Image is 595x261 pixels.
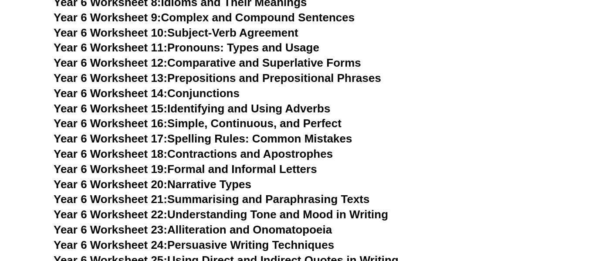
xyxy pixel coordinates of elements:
[54,41,319,54] a: Year 6 Worksheet 11:Pronouns: Types and Usage
[54,178,167,191] span: Year 6 Worksheet 20:
[54,26,167,39] span: Year 6 Worksheet 10:
[450,163,595,261] iframe: Chat Widget
[54,163,317,176] a: Year 6 Worksheet 19:Formal and Informal Letters
[54,56,361,69] a: Year 6 Worksheet 12:Comparative and Superlative Forms
[54,11,355,24] a: Year 6 Worksheet 9:Complex and Compound Sentences
[54,102,330,115] a: Year 6 Worksheet 15:Identifying and Using Adverbs
[54,193,369,206] a: Year 6 Worksheet 21:Summarising and Paraphrasing Texts
[54,147,167,160] span: Year 6 Worksheet 18:
[54,223,167,236] span: Year 6 Worksheet 23:
[54,102,167,115] span: Year 6 Worksheet 15:
[54,178,251,191] a: Year 6 Worksheet 20:Narrative Types
[54,26,298,39] a: Year 6 Worksheet 10:Subject-Verb Agreement
[54,208,388,221] a: Year 6 Worksheet 22:Understanding Tone and Mood in Writing
[54,41,167,54] span: Year 6 Worksheet 11:
[54,193,167,206] span: Year 6 Worksheet 21:
[54,11,161,24] span: Year 6 Worksheet 9:
[54,132,167,145] span: Year 6 Worksheet 17:
[54,87,167,100] span: Year 6 Worksheet 14:
[54,163,167,176] span: Year 6 Worksheet 19:
[54,56,167,69] span: Year 6 Worksheet 12:
[54,208,167,221] span: Year 6 Worksheet 22:
[54,71,167,85] span: Year 6 Worksheet 13:
[54,223,332,236] a: Year 6 Worksheet 23:Alliteration and Onomatopoeia
[54,238,334,251] a: Year 6 Worksheet 24:Persuasive Writing Techniques
[54,147,333,160] a: Year 6 Worksheet 18:Contractions and Apostrophes
[54,132,352,145] a: Year 6 Worksheet 17:Spelling Rules: Common Mistakes
[54,71,381,85] a: Year 6 Worksheet 13:Prepositions and Prepositional Phrases
[54,87,240,100] a: Year 6 Worksheet 14:Conjunctions
[54,238,167,251] span: Year 6 Worksheet 24:
[54,117,167,130] span: Year 6 Worksheet 16:
[54,117,341,130] a: Year 6 Worksheet 16:Simple, Continuous, and Perfect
